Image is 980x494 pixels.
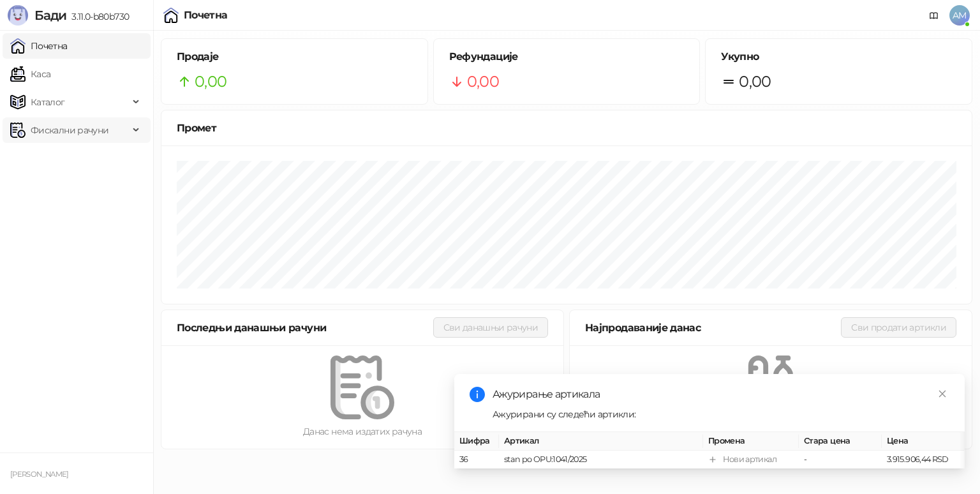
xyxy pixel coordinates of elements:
div: Последњи данашњи рачуни [177,320,433,336]
div: Промет [177,120,956,136]
span: Бади [34,8,66,23]
span: 0,00 [195,70,226,94]
th: Промена [703,432,799,451]
span: close [938,389,947,398]
th: Шифра [454,432,499,451]
a: Почетна [10,33,68,59]
td: stan po OPU:1041/2025 [499,451,703,469]
div: Нови артикал [723,453,776,466]
button: Сви данашњи рачуни [433,317,548,338]
h5: Укупно [721,49,956,64]
a: Close [935,387,949,401]
div: Најпродаваније данас [585,320,841,336]
span: 3.11.0-b80b730 [66,11,129,22]
h5: Продаје [177,49,412,64]
div: Ажурирање артикала [493,387,949,402]
button: Сви продати артикли [841,317,956,338]
span: 0,00 [739,70,771,94]
span: 0,00 [467,70,499,94]
div: Данас нема издатих рачуна [182,424,543,438]
th: Артикал [499,432,703,451]
a: Документација [924,5,944,26]
td: - [799,451,882,469]
td: 36 [454,451,499,469]
span: Каталог [31,89,65,115]
a: Каса [10,61,50,87]
span: AM [949,5,970,26]
th: Стара цена [799,432,882,451]
div: Почетна [184,10,228,20]
h5: Рефундације [449,49,685,64]
span: info-circle [470,387,485,402]
small: [PERSON_NAME] [10,470,69,479]
div: Ажурирани су следећи артикли: [493,407,949,421]
th: Цена [882,432,965,451]
img: Logo [8,5,28,26]
td: 3.915.906,44 RSD [882,451,965,469]
span: Фискални рачуни [31,117,108,143]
